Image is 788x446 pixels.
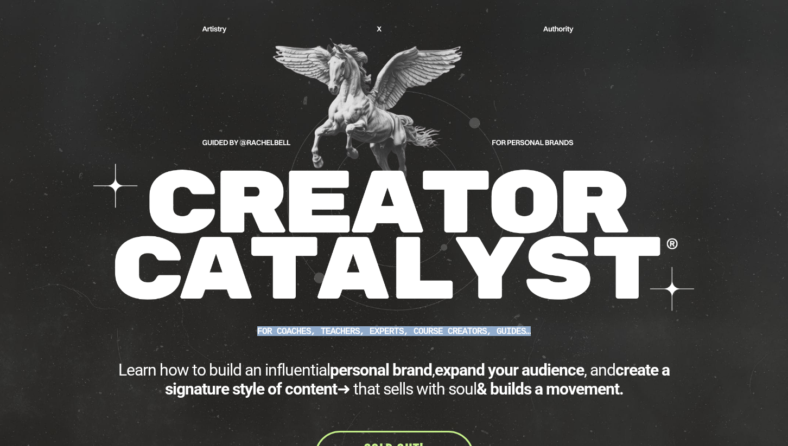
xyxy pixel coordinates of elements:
b: personal brand [330,360,432,379]
b: expand your audience [435,360,584,379]
b: create a signature style of content [165,360,670,398]
b: FOR Coaches, teachers, experts, course creators, guides… [257,326,531,336]
div: Learn how to build an influential , , and ➜ that sells with soul [96,360,692,398]
b: & builds a movement. [476,379,624,398]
